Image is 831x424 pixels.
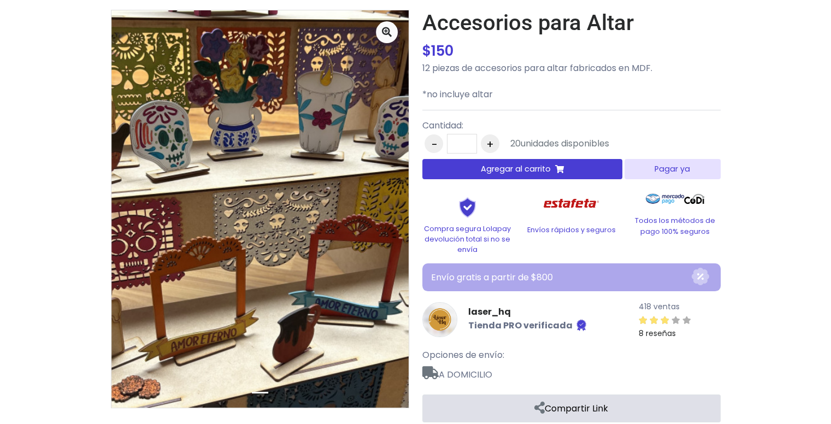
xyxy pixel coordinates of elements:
[111,10,409,408] img: medium_1726155168569.jpeg
[481,134,499,153] button: +
[684,188,704,210] img: Codi Logo
[422,362,721,381] span: A DOMICILIO
[422,40,721,62] div: $
[639,301,680,312] small: 418 ventas
[575,319,588,332] img: Tienda verificada
[526,225,617,235] p: Envíos rápidos y seguros
[624,159,720,179] button: Pagar ya
[639,313,721,340] a: 8 reseñas
[422,394,721,422] a: Compartir Link
[535,188,608,219] img: Estafeta Logo
[431,41,453,61] span: 150
[468,305,588,319] a: laser_hq
[639,328,676,339] small: 8 reseñas
[630,215,721,236] p: Todos los métodos de pago 100% seguros
[425,134,443,153] button: -
[431,271,692,284] p: Envío gratis a partir de $800
[422,302,457,337] img: laser_hq
[422,223,513,255] p: Compra segura Lolapay devolución total si no se envía
[510,137,609,150] div: unidades disponibles
[422,159,623,179] button: Agregar al carrito
[422,119,609,132] p: Cantidad:
[481,163,551,175] span: Agregar al carrito
[639,314,691,327] div: 3 / 5
[422,349,504,361] span: Opciones de envío:
[440,197,495,217] img: Shield
[510,137,521,150] span: 20
[646,188,685,210] img: Mercado Pago Logo
[422,62,721,101] p: 12 piezas de accesorios para altar fabricados en MDF. *no incluye altar
[422,10,721,36] h1: Accesorios para Altar
[468,320,573,332] b: Tienda PRO verificada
